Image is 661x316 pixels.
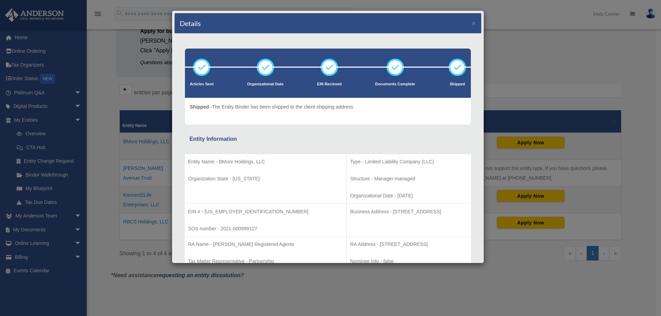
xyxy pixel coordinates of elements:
p: Articles Sent [190,81,213,88]
div: Entity Information [189,134,466,144]
p: Nominee Info - false [350,257,468,266]
p: Tax Matter Representative - Partnership [188,257,343,266]
p: RA Address - [STREET_ADDRESS] [350,240,468,249]
p: EIN # - [US_EMPLOYER_IDENTIFICATION_NUMBER] [188,207,343,216]
p: The Entity Binder has been shipped to the client shipping address. [190,103,355,111]
button: × [472,19,476,27]
p: RA Name - [PERSON_NAME] Registered Agents [188,240,343,249]
p: Type - Limited Liability Company (LLC) [350,157,468,166]
h4: Details [180,18,201,28]
p: Structure - Manager-managed [350,174,468,183]
p: EIN Recieved [317,81,342,88]
p: Organizational Date - [DATE] [350,191,468,200]
span: Shipped - [190,104,212,110]
p: Organizational Date [247,81,283,88]
p: Entity Name - BMore Holdings, LLC [188,157,343,166]
p: Organization State - [US_STATE] [188,174,343,183]
p: Documents Complete [375,81,415,88]
p: Shipped [449,81,466,88]
p: SOS number - 2021-000999127 [188,224,343,233]
p: Business Address - [STREET_ADDRESS] [350,207,468,216]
